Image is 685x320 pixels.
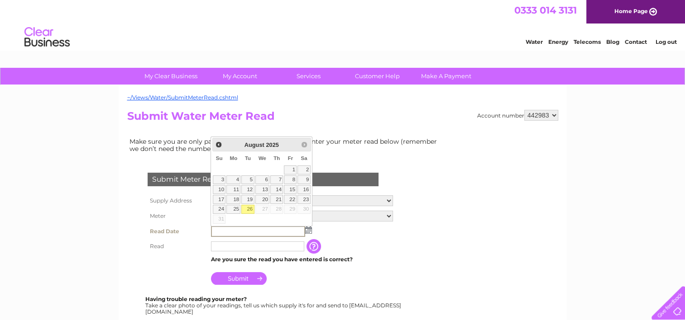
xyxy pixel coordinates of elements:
[209,254,395,265] td: Are you sure the read you have entered is correct?
[270,185,283,194] a: 14
[297,175,310,184] a: 9
[625,38,647,45] a: Contact
[271,68,346,85] a: Services
[297,185,310,194] a: 16
[145,296,247,302] b: Having trouble reading your meter?
[145,239,209,254] th: Read
[127,94,238,101] a: ~/Views/Water/SubmitMeterRead.cshtml
[134,68,208,85] a: My Clear Business
[307,239,323,254] input: Information
[526,38,543,45] a: Water
[226,185,240,194] a: 11
[548,38,568,45] a: Energy
[129,5,557,44] div: Clear Business is a trading name of Verastar Limited (registered in [GEOGRAPHIC_DATA] No. 3667643...
[340,68,415,85] a: Customer Help
[284,175,297,184] a: 8
[297,165,310,174] a: 2
[226,175,240,184] a: 4
[230,155,238,161] span: Monday
[288,155,293,161] span: Friday
[24,24,70,51] img: logo.png
[477,110,558,121] div: Account number
[226,205,240,214] a: 25
[244,141,264,148] span: August
[655,38,676,45] a: Log out
[270,175,283,184] a: 7
[255,185,270,194] a: 13
[145,224,209,239] th: Read Date
[145,296,402,315] div: Take a clear photo of your readings, tell us which supply it's for and send to [EMAIL_ADDRESS][DO...
[273,155,280,161] span: Thursday
[245,155,251,161] span: Tuesday
[213,185,225,194] a: 10
[241,185,254,194] a: 12
[211,272,267,285] input: Submit
[241,205,254,214] a: 26
[213,175,225,184] a: 3
[297,195,310,204] a: 23
[514,5,577,16] a: 0333 014 3131
[574,38,601,45] a: Telecoms
[216,155,223,161] span: Sunday
[259,155,266,161] span: Wednesday
[127,110,558,127] h2: Submit Water Meter Read
[284,185,297,194] a: 15
[284,195,297,204] a: 22
[145,208,209,224] th: Meter
[305,226,312,234] img: ...
[241,195,254,204] a: 19
[409,68,484,85] a: Make A Payment
[270,195,283,204] a: 21
[213,205,225,214] a: 24
[214,139,224,150] a: Prev
[301,155,307,161] span: Saturday
[215,141,222,148] span: Prev
[606,38,619,45] a: Blog
[255,175,270,184] a: 6
[127,136,444,155] td: Make sure you are only paying for what you use. Simply enter your meter read below (remember we d...
[241,175,254,184] a: 5
[202,68,277,85] a: My Account
[213,195,225,204] a: 17
[284,165,297,174] a: 1
[148,173,378,186] div: Submit Meter Read
[145,193,209,208] th: Supply Address
[266,141,278,148] span: 2025
[226,195,240,204] a: 18
[255,195,270,204] a: 20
